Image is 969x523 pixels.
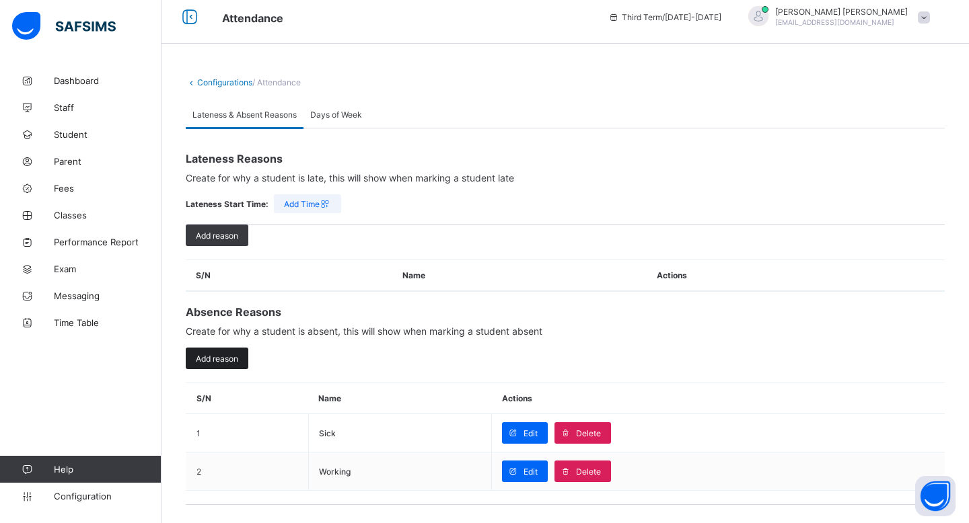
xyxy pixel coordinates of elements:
span: Performance Report [54,237,161,247]
div: MOHAMEDMOHAMED [735,6,937,28]
span: Student [54,129,161,140]
span: Add Time [284,199,331,209]
span: Parent [54,156,161,167]
span: session/term information [608,12,721,22]
span: Create for why a student is late, this will show when marking a student late [186,165,945,184]
span: Messaging [54,290,161,301]
th: Actions [492,383,945,414]
span: Add reason [196,231,238,241]
span: Configuration [54,491,161,501]
span: Days of Week [310,110,362,120]
span: [PERSON_NAME] [PERSON_NAME] [775,7,908,17]
span: Sick [319,428,336,438]
span: Lateness Reasons [186,305,945,319]
th: Name [392,260,647,291]
span: [EMAIL_ADDRESS][DOMAIN_NAME] [775,18,894,26]
span: Delete [576,428,601,438]
span: Fees [54,183,161,194]
span: Lateness Start Time: [186,199,268,209]
td: 2 [186,452,309,491]
span: Create for why a student is absent, this will show when marking a student absent [186,319,945,337]
span: Edit [524,428,538,438]
span: / Attendance [252,77,301,87]
span: Delete [576,467,601,477]
button: Open asap [915,476,956,516]
th: Actions [647,260,945,291]
th: Name [308,383,492,414]
span: Edit [524,467,538,477]
th: S/N [186,383,309,414]
td: 1 [186,414,309,452]
span: Working [319,467,351,477]
a: Configurations [197,77,252,87]
span: Lateness & Absent Reasons [192,110,297,120]
th: S/N [186,260,392,291]
img: safsims [12,12,116,40]
span: Add reason [196,354,238,364]
span: Time Table [54,317,161,328]
span: Exam [54,264,161,274]
span: Classes [54,210,161,220]
span: Dashboard [54,75,161,86]
span: Staff [54,102,161,113]
span: Help [54,464,161,475]
span: Attendance [222,11,283,25]
span: Lateness Reasons [186,152,945,165]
